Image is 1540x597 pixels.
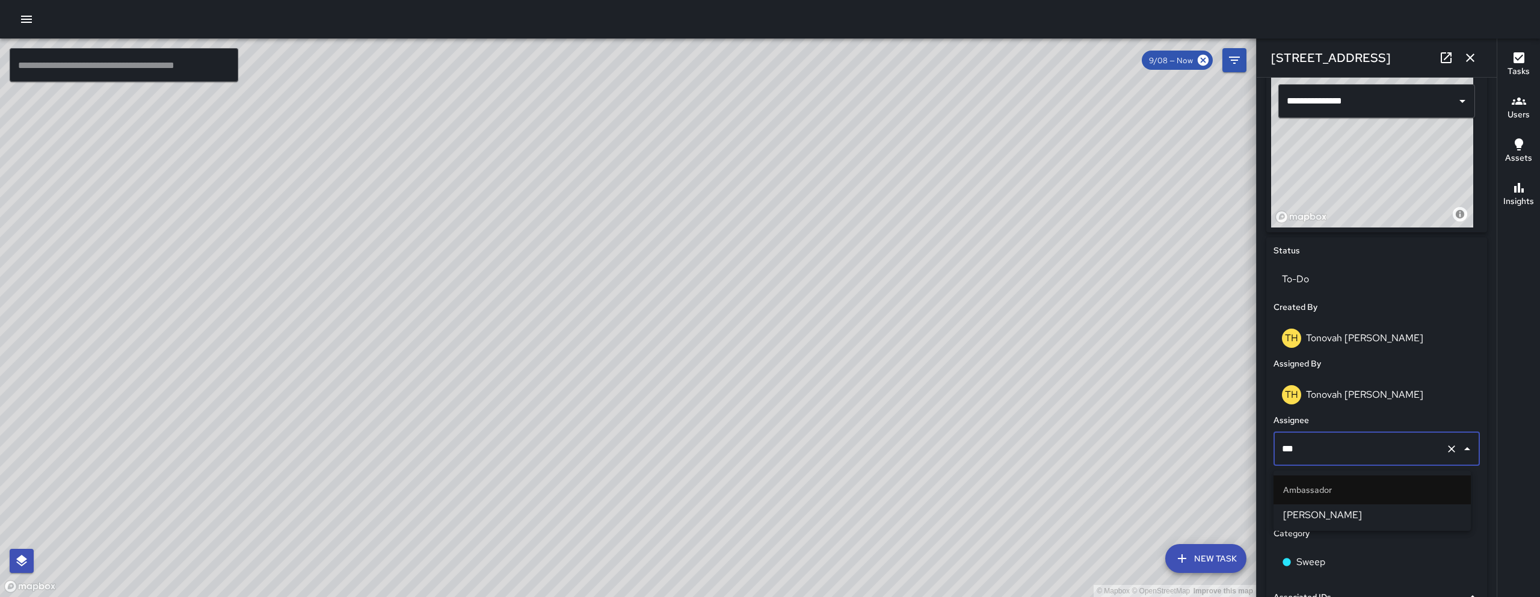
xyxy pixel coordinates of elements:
button: New Task [1165,544,1246,573]
p: Sweep [1296,555,1325,569]
button: Users [1497,87,1540,130]
button: Assets [1497,130,1540,173]
h6: Category [1274,527,1310,540]
p: TH [1285,388,1298,402]
button: Insights [1497,173,1540,217]
p: Tonovah [PERSON_NAME] [1306,388,1423,401]
h6: [STREET_ADDRESS] [1271,48,1391,67]
button: Open [1454,93,1471,110]
p: To-Do [1282,272,1471,286]
h6: Users [1508,108,1530,122]
h6: Created By [1274,301,1317,314]
button: Filters [1222,48,1246,72]
div: 9/08 — Now [1142,51,1213,70]
span: [PERSON_NAME] [1283,508,1461,522]
button: Clear [1443,441,1460,457]
h6: Insights [1503,195,1534,208]
button: Tasks [1497,43,1540,87]
h6: Assignee [1274,414,1309,427]
h6: Assigned By [1274,357,1321,371]
button: Close [1459,441,1476,457]
li: Ambassador [1274,475,1471,504]
p: TH [1285,331,1298,345]
p: Tonovah [PERSON_NAME] [1306,332,1423,344]
span: 9/08 — Now [1142,55,1200,66]
h6: Tasks [1508,65,1530,78]
h6: Status [1274,244,1300,258]
h6: Assets [1505,152,1532,165]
